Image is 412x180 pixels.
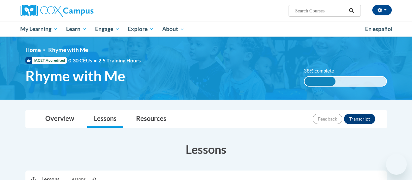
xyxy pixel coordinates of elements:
a: My Learning [16,22,62,37]
a: Learn [62,22,91,37]
span: Learn [66,25,87,33]
a: Explore [123,22,158,37]
span: • [94,57,97,63]
button: Search [347,7,356,15]
img: Cox Campus [21,5,93,17]
span: My Learning [20,25,58,33]
div: 38% complete [305,77,335,86]
a: Overview [39,110,81,128]
span: 2.5 Training Hours [98,57,141,63]
span: Engage [95,25,120,33]
label: 38% complete [304,67,341,74]
a: En español [361,22,397,36]
a: Cox Campus [21,5,138,17]
button: Account Settings [372,5,392,15]
a: Engage [91,22,124,37]
span: 0.30 CEUs [68,57,98,64]
span: En español [365,25,392,32]
iframe: Button to launch messaging window [386,154,407,175]
h3: Lessons [25,141,387,157]
a: Home [25,46,41,53]
a: About [158,22,189,37]
input: Search Courses [294,7,347,15]
a: Lessons [87,110,123,128]
span: About [162,25,184,33]
span: Rhyme with Me [25,67,125,85]
span: IACET Accredited [25,57,67,64]
button: Feedback [313,114,342,124]
span: Rhyme with Me [48,46,88,53]
span: Explore [128,25,154,33]
a: Resources [130,110,173,128]
div: Main menu [16,22,397,37]
button: Transcript [344,114,375,124]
